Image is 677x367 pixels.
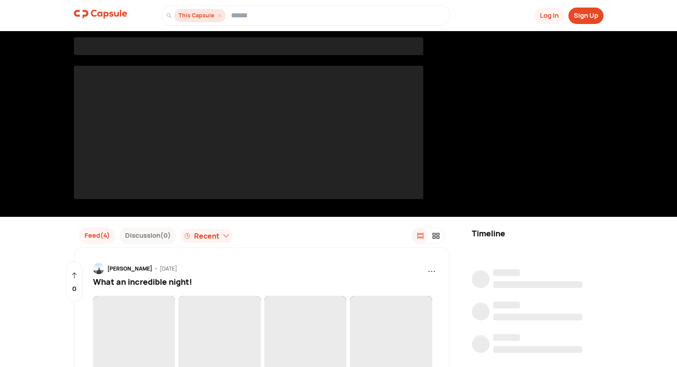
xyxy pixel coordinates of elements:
span: ‌ [472,304,490,322]
span: ‌ [493,314,582,320]
span: ‌ [493,302,520,308]
span: ‌ [493,334,520,341]
span: ‌ [472,337,490,355]
div: [DATE] [160,265,177,273]
img: logo [74,5,127,23]
button: Feed(4) [79,227,115,244]
button: Log In [535,8,564,24]
span: ‌ [74,66,423,199]
span: ‌ [493,281,582,288]
button: Sign Up [568,8,604,24]
p: Timeline [472,227,505,239]
span: ... [428,262,436,275]
span: ‌ [472,272,490,290]
span: What an incredible night! [93,276,192,287]
div: [PERSON_NAME] [107,265,152,273]
p: 0 [72,284,77,294]
span: ‌ [74,37,423,55]
a: logo [74,5,127,26]
div: This Capsule [174,9,226,23]
span: ‌ [493,346,582,353]
button: Discussion(0) [120,227,176,244]
div: Recent [194,231,219,241]
img: resizeImage [93,263,104,283]
span: ‌ [493,269,520,276]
